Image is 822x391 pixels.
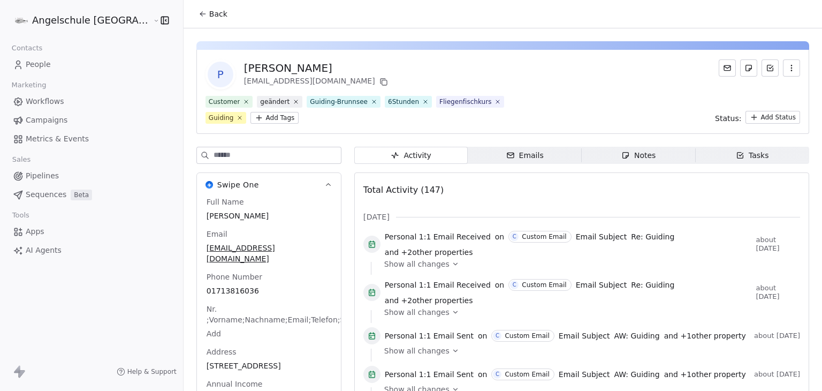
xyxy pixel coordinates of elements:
[260,97,290,107] div: geändert
[664,369,746,380] span: and + 1 other property
[384,259,793,269] a: Show all changes
[736,150,769,161] div: Tasks
[745,111,800,124] button: Add Status
[631,231,674,242] span: Re: Guiding
[576,231,627,242] span: Email Subject
[513,232,516,241] div: C
[506,150,544,161] div: Emails
[715,113,741,124] span: Status:
[478,330,487,341] span: on
[26,59,51,70] span: People
[209,9,227,19] span: Back
[204,229,230,239] span: Email
[26,133,89,145] span: Metrics & Events
[385,369,474,380] span: Personal 1:1 Email Sent
[15,14,28,27] img: logo180-180.png
[9,56,174,73] a: People
[7,40,47,56] span: Contacts
[9,186,174,204] a: SequencesBeta
[26,226,44,237] span: Apps
[384,307,450,318] span: Show all changes
[207,285,331,296] span: 01713816036
[756,284,800,301] span: about [DATE]
[495,231,504,242] span: on
[13,11,145,29] button: Angelschule [GEOGRAPHIC_DATA]
[388,97,419,107] div: 6Stunden
[631,280,674,290] span: Re: Guiding
[7,152,35,168] span: Sales
[9,130,174,148] a: Metrics & Events
[32,13,150,27] span: Angelschule [GEOGRAPHIC_DATA]
[439,97,491,107] div: Fliegenfischkurs
[664,330,746,341] span: and + 1 other property
[559,330,610,341] span: Email Subject
[217,179,259,190] span: Swipe One
[26,115,67,126] span: Campaigns
[192,4,234,24] button: Back
[204,379,265,389] span: Annual Income
[384,307,793,318] a: Show all changes
[117,367,177,376] a: Help & Support
[7,77,51,93] span: Marketing
[71,190,92,200] span: Beta
[9,242,174,259] a: AI Agents
[250,112,299,124] button: Add Tags
[495,280,504,290] span: on
[209,113,234,123] div: Guiding
[505,371,549,378] div: Custom Email
[26,170,59,182] span: Pipelines
[9,167,174,185] a: Pipelines
[26,189,66,200] span: Sequences
[26,245,62,256] span: AI Agents
[204,272,264,282] span: Phone Number
[9,93,174,110] a: Workflows
[756,236,800,253] span: about [DATE]
[385,295,473,306] span: and + 2 other properties
[384,259,450,269] span: Show all changes
[310,97,368,107] div: Guiding-Brunnsee
[363,212,390,222] span: [DATE]
[621,150,656,161] div: Notes
[385,247,473,258] span: and + 2 other properties
[576,280,627,290] span: Email Subject
[208,62,233,87] span: P
[559,369,610,380] span: Email Subject
[363,185,444,195] span: Total Activity (147)
[522,233,566,240] div: Custom Email
[244,61,390,76] div: [PERSON_NAME]
[496,332,499,340] div: C
[205,181,213,189] img: Swipe One
[26,96,64,107] span: Workflows
[614,369,659,380] span: AW: Guiding
[385,280,491,290] span: Personal 1:1 Email Received
[496,370,499,379] div: C
[204,197,246,207] span: Full Name
[9,223,174,240] a: Apps
[478,369,487,380] span: on
[505,332,549,340] div: Custom Email
[513,281,516,289] div: C
[384,345,450,356] span: Show all changes
[7,207,34,223] span: Tools
[197,173,341,197] button: Swipe OneSwipe One
[207,210,331,221] span: [PERSON_NAME]
[754,332,800,340] span: about [DATE]
[754,370,800,379] span: about [DATE]
[209,97,240,107] div: Customer
[127,367,177,376] span: Help & Support
[522,281,566,289] div: Custom Email
[204,347,239,357] span: Address
[207,243,331,264] span: [EMAIL_ADDRESS][DOMAIN_NAME]
[385,330,474,341] span: Personal 1:1 Email Sent
[207,360,331,371] span: [STREET_ADDRESS]
[614,330,659,341] span: AW: Guiding
[207,328,331,339] span: Add
[384,345,793,356] a: Show all changes
[204,304,367,325] span: Nr. ;Vorname;Nachname;Email;Telefon;StraßE
[385,231,491,242] span: Personal 1:1 Email Received
[244,76,390,88] div: [EMAIL_ADDRESS][DOMAIN_NAME]
[9,111,174,129] a: Campaigns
